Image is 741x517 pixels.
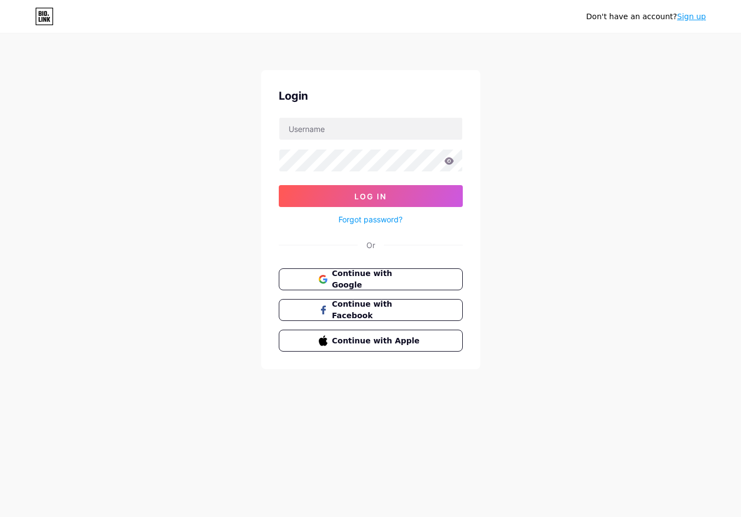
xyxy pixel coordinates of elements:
button: Continue with Google [279,268,463,290]
a: Forgot password? [338,214,403,225]
div: Login [279,88,463,104]
button: Continue with Facebook [279,299,463,321]
span: Continue with Google [332,268,422,291]
button: Continue with Apple [279,330,463,352]
span: Continue with Apple [332,335,422,347]
button: Log In [279,185,463,207]
div: Or [366,239,375,251]
a: Sign up [677,12,706,21]
div: Don't have an account? [586,11,706,22]
span: Continue with Facebook [332,298,422,321]
span: Log In [354,192,387,201]
input: Username [279,118,462,140]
